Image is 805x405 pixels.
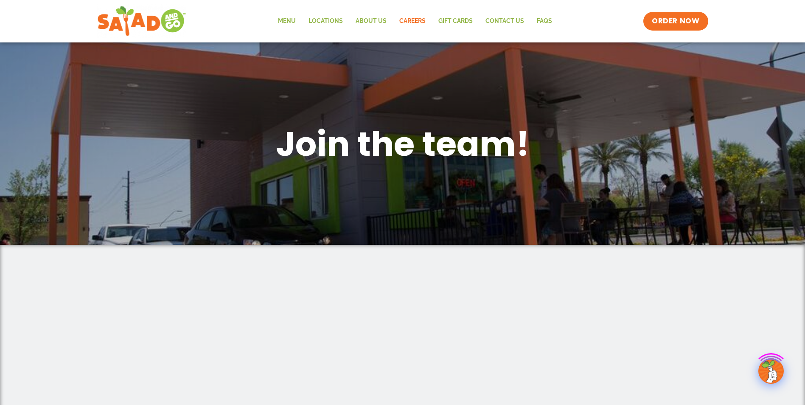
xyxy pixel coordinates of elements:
[432,11,479,31] a: GIFT CARDS
[643,12,708,31] a: ORDER NOW
[393,11,432,31] a: Careers
[652,16,699,26] span: ORDER NOW
[302,11,349,31] a: Locations
[530,11,558,31] a: FAQs
[349,11,393,31] a: About Us
[272,11,558,31] nav: Menu
[97,4,187,38] img: new-SAG-logo-768×292
[479,11,530,31] a: Contact Us
[182,122,623,166] h1: Join the team!
[272,11,302,31] a: Menu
